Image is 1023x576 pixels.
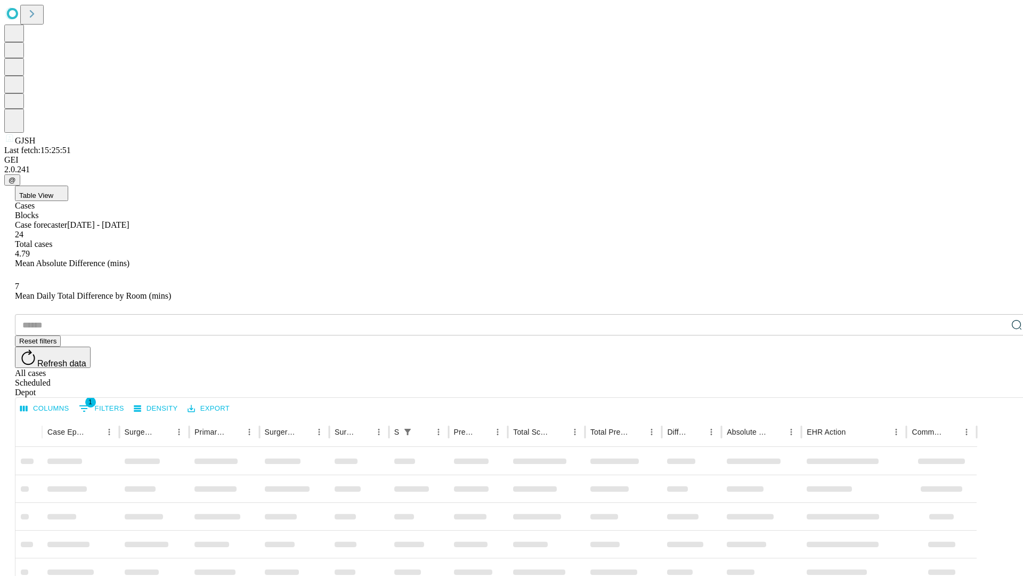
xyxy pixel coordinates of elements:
button: Menu [889,425,904,439]
div: Absolute Difference [727,428,768,436]
div: Surgery Name [265,428,296,436]
span: Table View [19,191,53,199]
span: Mean Daily Total Difference by Room (mins) [15,291,171,300]
button: Select columns [18,401,72,417]
button: Sort [944,425,959,439]
button: Sort [416,425,431,439]
button: Sort [356,425,371,439]
div: Surgeon Name [125,428,156,436]
button: Sort [553,425,567,439]
span: 4.79 [15,249,30,258]
button: Sort [475,425,490,439]
span: 1 [85,397,96,407]
button: Menu [644,425,659,439]
button: Menu [490,425,505,439]
button: Menu [784,425,799,439]
span: Total cases [15,239,52,249]
button: @ [4,174,20,186]
span: Reset filters [19,337,56,345]
span: 7 [15,282,19,291]
button: Menu [172,425,186,439]
button: Menu [704,425,719,439]
span: 24 [15,230,23,239]
button: Table View [15,186,68,201]
button: Density [131,401,181,417]
button: Menu [431,425,446,439]
div: Scheduled In Room Duration [394,428,399,436]
button: Export [185,401,232,417]
button: Sort [87,425,102,439]
button: Sort [297,425,312,439]
span: Last fetch: 15:25:51 [4,146,71,155]
button: Sort [227,425,242,439]
button: Reset filters [15,335,61,347]
span: Mean Absolute Difference (mins) [15,259,129,268]
span: [DATE] - [DATE] [67,220,129,229]
span: @ [9,176,16,184]
button: Sort [629,425,644,439]
div: 2.0.241 [4,165,1019,174]
button: Refresh data [15,347,91,368]
div: Primary Service [194,428,225,436]
span: Refresh data [37,359,86,368]
button: Menu [242,425,257,439]
button: Menu [959,425,974,439]
button: Menu [567,425,582,439]
div: Surgery Date [335,428,355,436]
button: Menu [102,425,117,439]
div: Case Epic Id [47,428,86,436]
span: Case forecaster [15,220,67,229]
div: Predicted In Room Duration [454,428,475,436]
div: Comments [912,428,943,436]
button: Menu [312,425,327,439]
button: Sort [689,425,704,439]
div: Difference [667,428,688,436]
div: Total Predicted Duration [590,428,629,436]
div: GEI [4,155,1019,165]
button: Sort [769,425,784,439]
span: GJSH [15,136,35,145]
button: Sort [847,425,862,439]
button: Menu [371,425,386,439]
button: Sort [157,425,172,439]
div: 1 active filter [400,425,415,439]
button: Show filters [400,425,415,439]
div: EHR Action [807,428,846,436]
div: Total Scheduled Duration [513,428,551,436]
button: Show filters [76,400,127,417]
